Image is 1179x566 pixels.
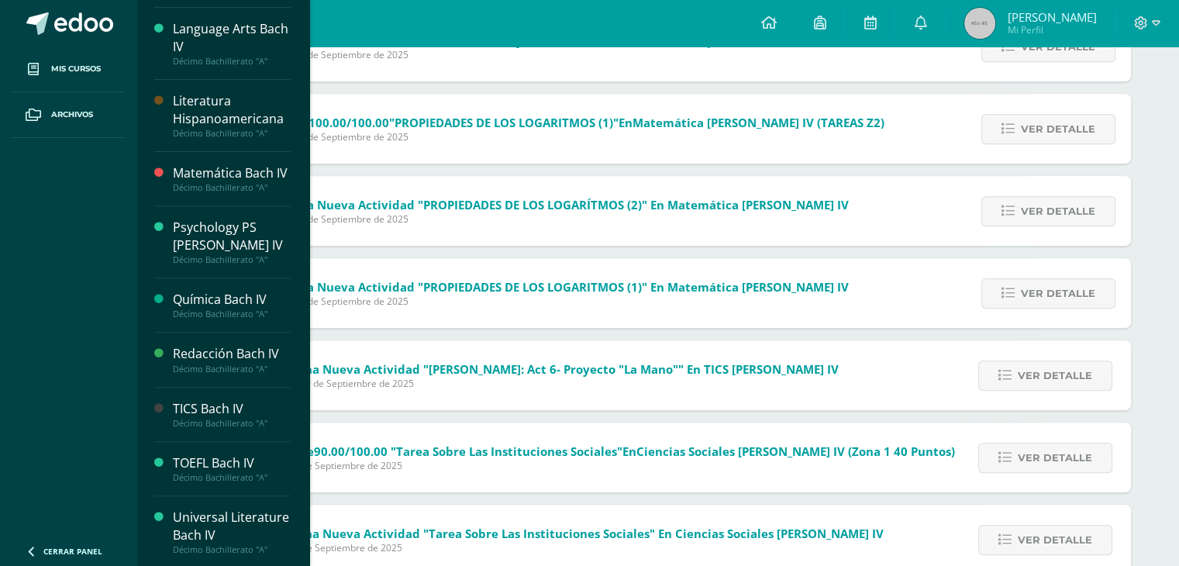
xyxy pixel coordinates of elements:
span: "Tarea sobre las instituciones sociales" [391,443,622,459]
span: Ver detalle [1021,33,1095,61]
a: Química Bach IVDécimo Bachillerato "A" [173,291,291,319]
a: Mis cursos [12,47,124,92]
a: Universal Literature Bach IVDécimo Bachillerato "A" [173,509,291,555]
span: Cerrar panel [43,546,102,557]
span: Matemática [PERSON_NAME] IV (TAREAS Z2) [633,115,884,130]
div: Redacción Bach IV [173,345,291,363]
span: Tienes una nueva actividad "PROPIEDADES DE LOS LOGARITMOS (1)" En Matemática [PERSON_NAME] IV [250,279,849,295]
span: 100.00/100.00 [309,115,389,130]
div: Décimo Bachillerato "A" [173,182,291,193]
span: Tienes una nueva actividad "PROPIEDADES DE LOS LOGARÍTMOS (2)" En Matemática [PERSON_NAME] IV [250,197,849,212]
div: Décimo Bachillerato "A" [173,254,291,265]
span: Miércoles 10 de Septiembre de 2025 [255,377,839,390]
div: Décimo Bachillerato "A" [173,418,291,429]
div: Décimo Bachillerato "A" [173,472,291,483]
div: Literatura Hispanoamericana [173,92,291,128]
span: Mis cursos [51,63,101,75]
div: TOEFL Bach IV [173,454,291,472]
div: Décimo Bachillerato "A" [173,128,291,139]
div: TICS Bach IV [173,400,291,418]
div: Décimo Bachillerato "A" [173,364,291,374]
a: Matemática Bach IVDécimo Bachillerato "A" [173,164,291,193]
span: Miércoles 10 de Septiembre de 2025 [250,212,849,226]
a: Redacción Bach IVDécimo Bachillerato "A" [173,345,291,374]
span: Ver detalle [1018,443,1092,472]
div: Décimo Bachillerato "A" [173,309,291,319]
span: Miércoles 10 de Septiembre de 2025 [250,48,799,61]
a: Literatura HispanoamericanaDécimo Bachillerato "A" [173,92,291,139]
a: Psychology PS [PERSON_NAME] IVDécimo Bachillerato "A" [173,219,291,265]
span: Ver detalle [1021,279,1095,308]
span: Ver detalle [1018,361,1092,390]
div: Química Bach IV [173,291,291,309]
span: Mi Perfil [1007,23,1096,36]
span: Ciencias Sociales [PERSON_NAME] IV (Zona 1 40 puntos) [636,443,955,459]
div: Psychology PS [PERSON_NAME] IV [173,219,291,254]
a: TOEFL Bach IVDécimo Bachillerato "A" [173,454,291,483]
div: Universal Literature Bach IV [173,509,291,544]
span: Miércoles 10 de Septiembre de 2025 [250,130,884,143]
span: Tienes una nueva actividad "Tarea sobre las instituciones sociales" En Ciencias Sociales [PERSON_... [255,526,884,541]
span: Ver detalle [1021,197,1095,226]
div: Décimo Bachillerato "A" [173,56,291,67]
span: Ver detalle [1018,526,1092,554]
span: Martes 09 de Septiembre de 2025 [255,541,884,554]
a: Language Arts Bach IVDécimo Bachillerato "A" [173,20,291,67]
img: 45x45 [964,8,995,39]
a: TICS Bach IVDécimo Bachillerato "A" [173,400,291,429]
span: 90.00/100.00 [314,443,388,459]
div: Language Arts Bach IV [173,20,291,56]
span: [PERSON_NAME] [1007,9,1096,25]
span: Archivos [51,109,93,121]
span: Obtuviste en [255,443,955,459]
span: Ver detalle [1021,115,1095,143]
span: Tienes una nueva actividad "[PERSON_NAME]: Act 6- Proyecto "La Mano"" En TICS [PERSON_NAME] IV [255,361,839,377]
a: Archivos [12,92,124,138]
div: Matemática Bach IV [173,164,291,182]
div: Décimo Bachillerato "A" [173,544,291,555]
span: "PROPIEDADES DE LOS LOGARITMOS (1)" [389,115,619,130]
span: Martes 09 de Septiembre de 2025 [255,459,955,472]
span: Obtuviste en [250,115,884,130]
span: Miércoles 10 de Septiembre de 2025 [250,295,849,308]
